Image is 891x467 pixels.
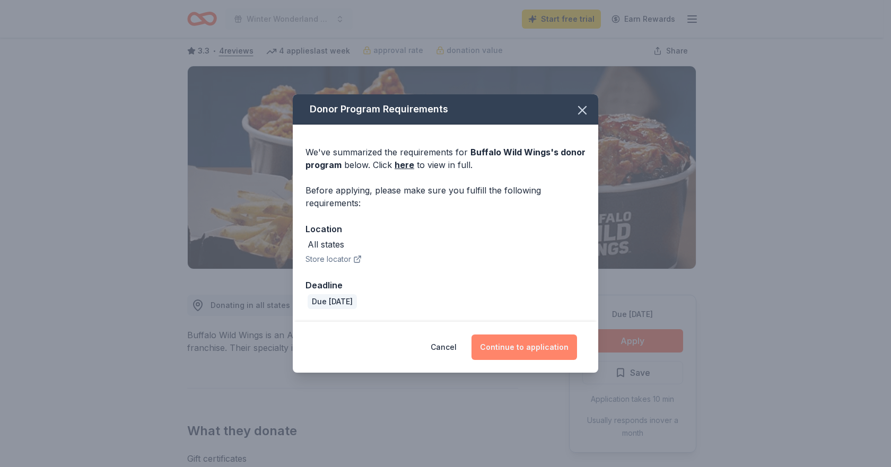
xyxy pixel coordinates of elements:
[308,294,357,309] div: Due [DATE]
[305,146,586,171] div: We've summarized the requirements for below. Click to view in full.
[305,278,586,292] div: Deadline
[293,94,598,125] div: Donor Program Requirements
[395,158,414,171] a: here
[471,334,577,360] button: Continue to application
[305,253,362,266] button: Store locator
[431,334,457,360] button: Cancel
[308,238,344,251] div: All states
[305,184,586,209] div: Before applying, please make sure you fulfill the following requirements:
[305,222,586,236] div: Location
